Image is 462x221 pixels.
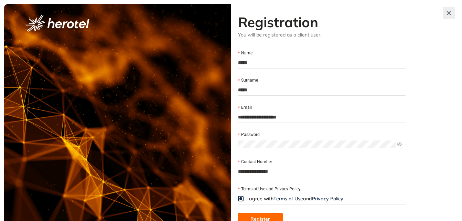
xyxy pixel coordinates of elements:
[397,142,402,147] span: eye-invisible
[238,57,406,68] input: Name
[238,159,272,165] label: Contact Number
[238,140,396,148] input: Password
[238,186,301,192] label: Terms of Use and Privacy Policy
[238,50,253,56] label: Name
[238,77,258,84] label: Surname
[238,31,406,38] span: You will be registered as a client user.
[238,112,406,122] input: Email
[238,131,260,138] label: Password
[273,196,303,202] a: Terms of Use
[246,196,343,202] span: I agree with and
[238,85,406,95] input: Surname
[238,14,406,30] h2: Registration
[25,14,89,32] img: logo
[14,14,100,32] button: logo
[238,166,406,177] input: Contact Number
[238,104,252,111] label: Email
[312,196,343,202] a: Privacy Policy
